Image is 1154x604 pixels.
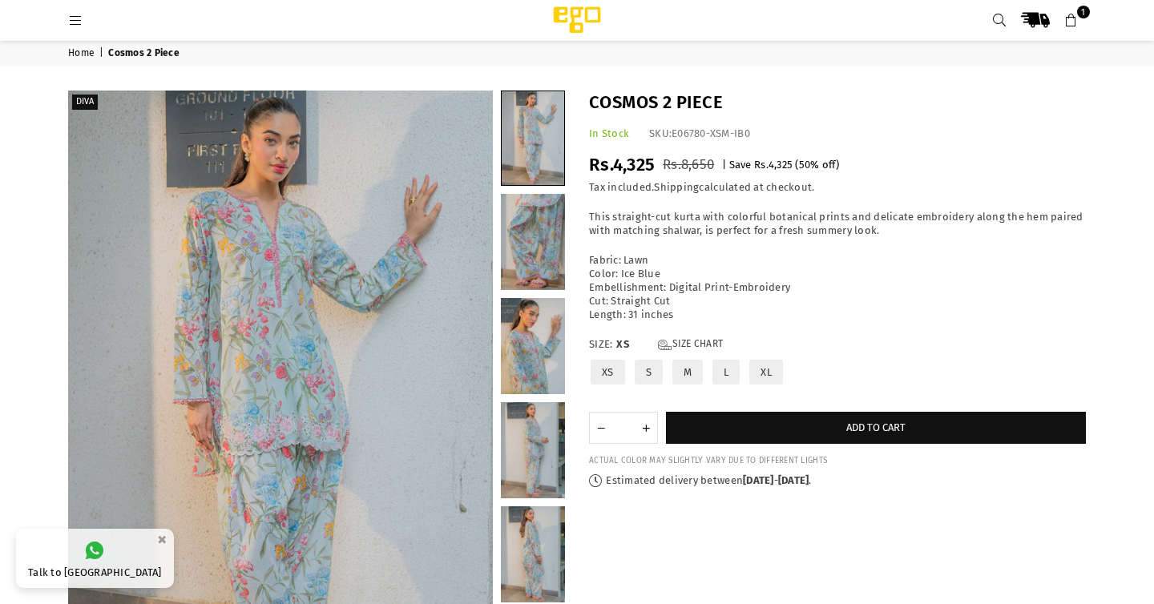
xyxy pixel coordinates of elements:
span: XS [616,338,648,352]
a: 1 [1057,6,1086,34]
nav: breadcrumbs [56,40,1098,66]
span: Rs.4,325 [754,159,793,171]
p: Fabric: Lawn Color: Ice Blue Embellishment: Digital Print-Embroidery Cut: Straight Cut Length: 31... [589,254,1086,321]
p: Estimated delivery between - . [589,474,1086,488]
a: Shipping [654,181,699,194]
label: XL [748,358,785,386]
time: [DATE] [743,474,774,486]
span: | [99,47,106,60]
a: Menu [61,14,90,26]
a: Home [68,47,97,60]
span: E06780-XSM-IB0 [672,127,750,139]
span: Cosmos 2 Piece [108,47,182,60]
span: | [722,159,726,171]
h1: Cosmos 2 Piece [589,91,1086,115]
span: Save [729,159,752,171]
a: Talk to [GEOGRAPHIC_DATA] [16,529,174,588]
label: Diva [72,95,98,110]
p: This straight-cut kurta with colorful botanical prints and delicate embroidery along the hem pair... [589,211,1086,238]
span: Rs.8,650 [663,156,714,173]
span: In Stock [589,127,629,139]
button: Add to cart [666,412,1086,444]
label: XS [589,358,627,386]
div: Tax included. calculated at checkout. [589,181,1086,195]
label: Size: [589,338,1086,352]
a: Size Chart [658,338,723,352]
span: 50 [799,159,811,171]
time: [DATE] [778,474,809,486]
span: 1 [1077,6,1090,18]
span: Add to cart [846,421,906,433]
img: Ego [509,4,645,36]
label: M [671,358,704,386]
div: ACTUAL COLOR MAY SLIGHTLY VARY DUE TO DIFFERENT LIGHTS [589,456,1086,466]
span: Rs.4,325 [589,154,655,175]
label: S [633,358,664,386]
span: ( % off) [795,159,839,171]
label: L [711,358,741,386]
button: × [152,526,171,553]
a: Search [985,6,1014,34]
quantity-input: Quantity [589,412,658,444]
div: SKU: [649,127,750,141]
